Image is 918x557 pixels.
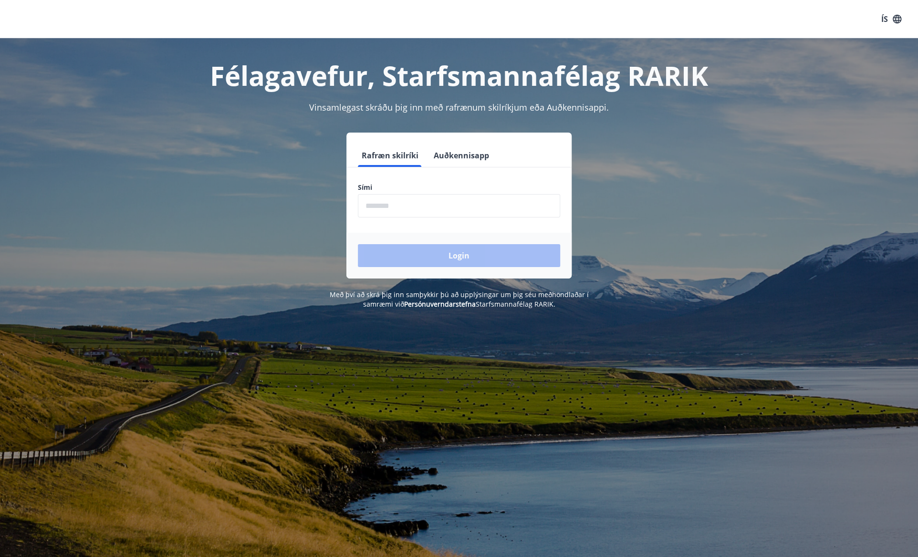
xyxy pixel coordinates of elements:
[404,299,476,309] a: Persónuverndarstefna
[309,102,609,113] span: Vinsamlegast skráðu þig inn með rafrænum skilríkjum eða Auðkennisappi.
[430,144,493,167] button: Auðkennisapp
[358,144,422,167] button: Rafræn skilríki
[876,10,907,28] button: ÍS
[127,57,791,93] h1: Félagavefur, Starfsmannafélag RARIK
[358,183,560,192] label: Sími
[330,290,589,309] span: Með því að skrá þig inn samþykkir þú að upplýsingar um þig séu meðhöndlaðar í samræmi við Starfsm...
